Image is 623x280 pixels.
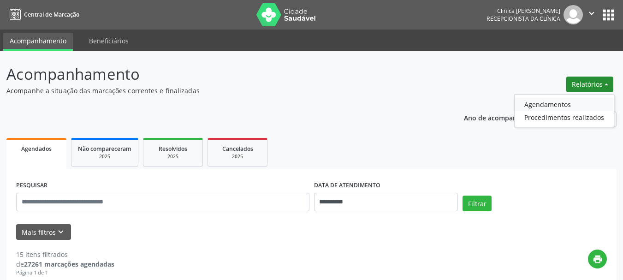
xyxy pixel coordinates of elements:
a: Procedimentos realizados [515,111,614,124]
span: Cancelados [222,145,253,153]
strong: 27261 marcações agendadas [24,260,114,268]
i: keyboard_arrow_down [56,227,66,237]
button: Filtrar [463,196,492,211]
i: print [593,254,603,264]
button: apps [600,7,617,23]
span: Não compareceram [78,145,131,153]
button: print [588,250,607,268]
div: 2025 [150,153,196,160]
div: Página 1 de 1 [16,269,114,277]
span: Central de Marcação [24,11,79,18]
a: Central de Marcação [6,7,79,22]
p: Ano de acompanhamento [464,112,546,123]
i:  [587,8,597,18]
div: 2025 [78,153,131,160]
div: de [16,259,114,269]
p: Acompanhamento [6,63,433,86]
label: PESQUISAR [16,179,47,193]
a: Agendamentos [515,98,614,111]
button:  [583,5,600,24]
img: img [564,5,583,24]
span: Resolvidos [159,145,187,153]
span: Recepcionista da clínica [487,15,560,23]
button: Relatórios [566,77,613,92]
ul: Relatórios [514,94,614,127]
p: Acompanhe a situação das marcações correntes e finalizadas [6,86,433,95]
span: Agendados [21,145,52,153]
div: Clinica [PERSON_NAME] [487,7,560,15]
div: 15 itens filtrados [16,250,114,259]
label: DATA DE ATENDIMENTO [314,179,380,193]
button: Mais filtroskeyboard_arrow_down [16,224,71,240]
div: 2025 [214,153,261,160]
a: Acompanhamento [3,33,73,51]
a: Beneficiários [83,33,135,49]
